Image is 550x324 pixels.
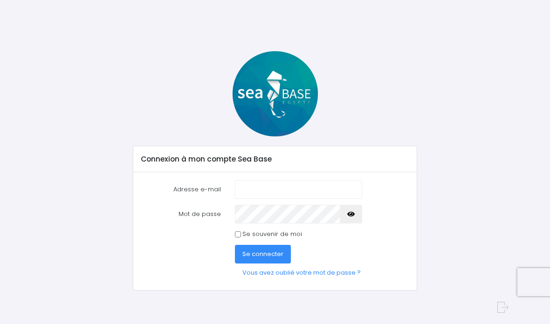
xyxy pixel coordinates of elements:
label: Adresse e-mail [134,180,228,199]
button: Se connecter [235,245,291,263]
a: Vous avez oublié votre mot de passe ? [235,263,368,282]
div: Connexion à mon compte Sea Base [133,146,417,172]
label: Mot de passe [134,205,228,223]
span: Se connecter [242,250,283,258]
label: Se souvenir de moi [242,229,302,239]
